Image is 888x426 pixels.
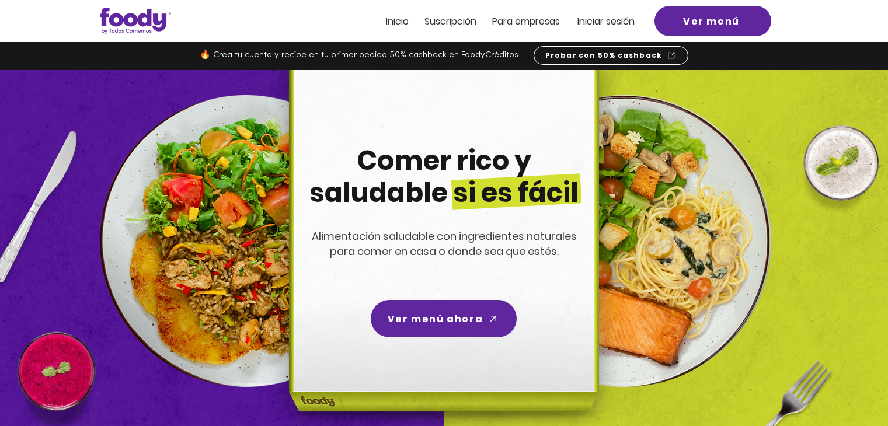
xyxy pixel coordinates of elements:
[577,15,635,28] span: Iniciar sesión
[386,16,409,26] a: Inicio
[371,300,517,337] a: Ver menú ahora
[820,358,876,414] iframe: Messagebird Livechat Widget
[503,15,560,28] span: ra empresas
[388,312,483,326] span: Ver menú ahora
[654,6,771,36] a: Ver menú
[309,142,579,211] span: Comer rico y saludable si es fácil
[683,14,740,29] span: Ver menú
[492,15,503,28] span: Pa
[312,229,577,259] span: Alimentación saludable con ingredientes naturales para comer en casa o donde sea que estés.
[545,50,663,61] span: Probar con 50% cashback
[386,15,409,28] span: Inicio
[534,46,688,65] a: Probar con 50% cashback
[100,8,171,34] img: Logo_Foody V2.0.0 (3).png
[200,51,518,60] span: 🔥 Crea tu cuenta y recibe en tu primer pedido 50% cashback en FoodyCréditos
[577,16,635,26] a: Iniciar sesión
[492,16,560,26] a: Para empresas
[424,15,476,28] span: Suscripción
[100,95,392,387] img: left-dish-compress.png
[424,16,476,26] a: Suscripción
